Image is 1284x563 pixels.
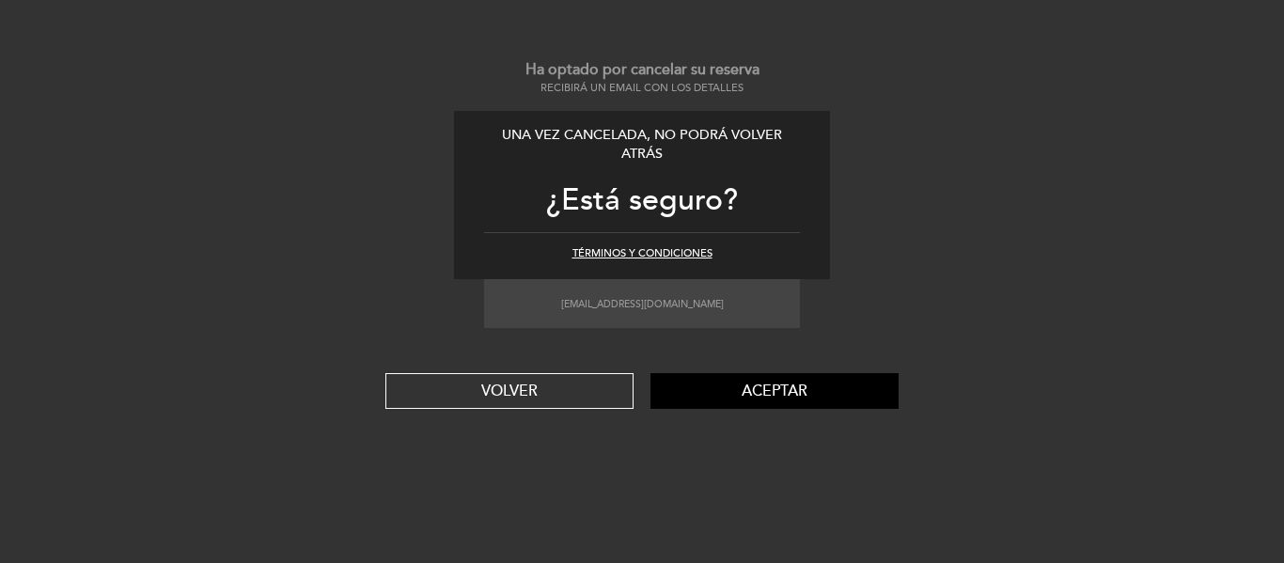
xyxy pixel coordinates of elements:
[385,373,634,409] button: VOLVER
[484,126,800,164] div: Una vez cancelada, no podrá volver atrás
[572,246,712,261] button: Términos y condiciones
[650,373,899,409] button: Aceptar
[546,181,738,219] span: ¿Está seguro?
[561,298,724,310] small: [EMAIL_ADDRESS][DOMAIN_NAME]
